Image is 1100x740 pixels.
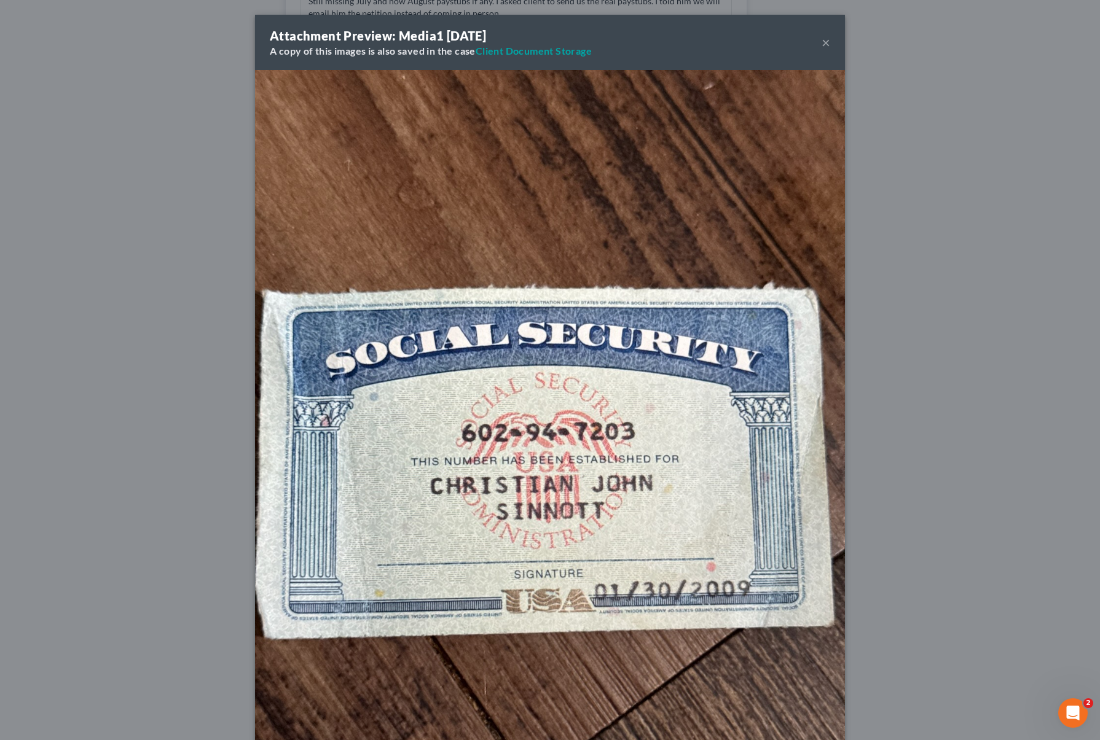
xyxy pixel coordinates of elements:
[1083,698,1093,708] span: 2
[822,35,830,50] button: ×
[1058,698,1088,728] iframe: Intercom live chat
[270,28,486,43] strong: Attachment Preview: Media1 [DATE]
[270,44,592,58] div: A copy of this images is also saved in the case
[476,45,592,56] a: Client Document Storage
